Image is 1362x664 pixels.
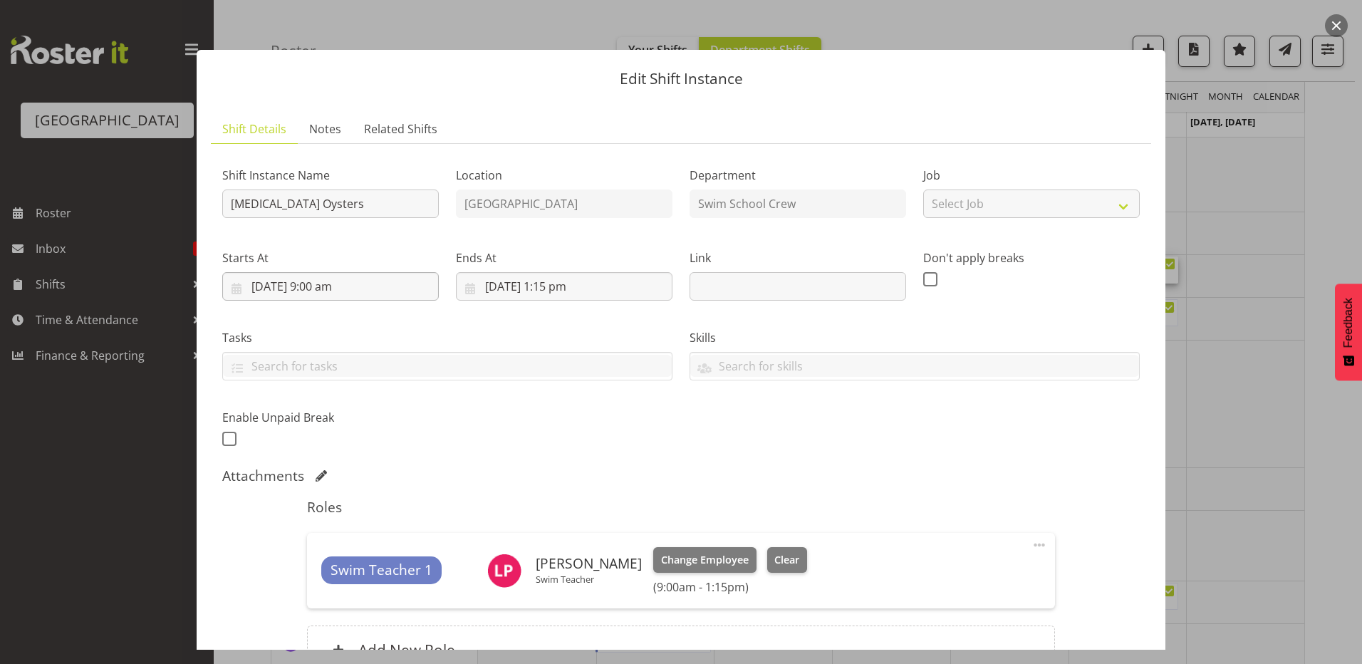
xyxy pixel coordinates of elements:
label: Department [690,167,906,184]
button: Clear [767,547,808,573]
label: Tasks [222,329,672,346]
span: Change Employee [661,552,749,568]
span: Swim Teacher 1 [331,560,432,581]
label: Ends At [456,249,672,266]
span: Shift Details [222,120,286,138]
p: Swim Teacher [536,574,642,585]
input: Search for tasks [223,355,672,377]
span: Related Shifts [364,120,437,138]
img: libby-pawley11413.jpg [487,554,521,588]
span: Notes [309,120,341,138]
input: Click to select... [222,272,439,301]
label: Link [690,249,906,266]
label: Location [456,167,672,184]
input: Click to select... [456,272,672,301]
h6: (9:00am - 1:15pm) [653,580,807,594]
label: Enable Unpaid Break [222,409,439,426]
h6: [PERSON_NAME] [536,556,642,571]
h5: Attachments [222,467,304,484]
label: Don't apply breaks [923,249,1140,266]
h5: Roles [307,499,1054,516]
button: Feedback - Show survey [1335,284,1362,380]
span: Clear [774,552,799,568]
input: Shift Instance Name [222,190,439,218]
button: Change Employee [653,547,757,573]
p: Edit Shift Instance [211,71,1151,86]
label: Job [923,167,1140,184]
input: Search for skills [690,355,1139,377]
span: Feedback [1342,298,1355,348]
label: Starts At [222,249,439,266]
h6: Add New Role [358,640,455,659]
label: Shift Instance Name [222,167,439,184]
label: Skills [690,329,1140,346]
